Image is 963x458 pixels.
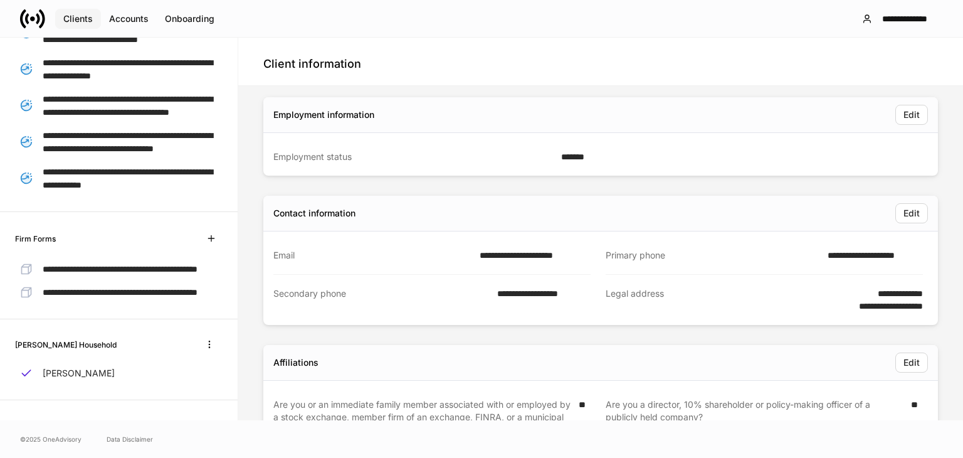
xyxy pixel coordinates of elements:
button: Edit [895,353,928,373]
div: Employment information [273,109,374,121]
a: [PERSON_NAME] [15,362,223,385]
div: Edit [903,358,920,367]
div: Contact information [273,207,355,220]
div: Email [273,249,472,262]
div: Edit [903,110,920,119]
div: Legal address [606,287,821,312]
div: Are you a director, 10% shareholder or policy-making officer of a publicly held company? [606,398,903,436]
button: Clients [55,9,101,29]
h4: Client information [263,56,361,72]
div: Onboarding [165,14,214,23]
h6: [PERSON_NAME] Household [15,339,117,351]
div: Employment status [273,151,554,163]
div: Accounts [109,14,149,23]
div: Clients [63,14,93,23]
div: Primary phone [606,249,820,262]
button: Edit [895,203,928,223]
div: Affiliations [273,356,318,369]
a: Data Disclaimer [107,434,153,444]
div: Secondary phone [273,287,490,312]
span: © 2025 OneAdvisory [20,434,82,444]
button: Accounts [101,9,157,29]
p: [PERSON_NAME] [43,367,115,380]
div: Edit [903,209,920,218]
h6: Firm Forms [15,233,56,245]
button: Onboarding [157,9,223,29]
button: Edit [895,105,928,125]
div: Are you or an immediate family member associated with or employed by a stock exchange, member fir... [273,398,571,436]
